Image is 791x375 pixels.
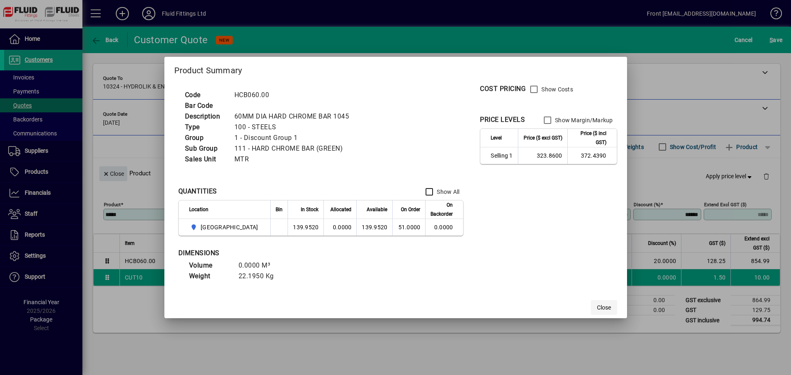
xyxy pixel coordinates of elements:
[185,260,234,271] td: Volume
[597,303,611,312] span: Close
[435,188,459,196] label: Show All
[201,223,258,231] span: [GEOGRAPHIC_DATA]
[367,205,387,214] span: Available
[591,300,617,315] button: Close
[540,85,573,93] label: Show Costs
[425,219,463,235] td: 0.0000
[288,219,323,235] td: 139.9520
[491,151,513,160] span: Selling 1
[181,111,230,122] td: Description
[181,154,230,165] td: Sales Unit
[234,260,284,271] td: 0.0000 M³
[518,147,567,164] td: 323.8600
[480,115,525,125] div: PRICE LEVELS
[189,222,262,232] span: AUCKLAND
[330,205,351,214] span: Allocated
[323,219,356,235] td: 0.0000
[524,133,562,142] span: Price ($ excl GST)
[567,147,617,164] td: 372.4390
[181,90,230,100] td: Code
[398,224,421,231] span: 51.0000
[181,122,230,133] td: Type
[181,100,230,111] td: Bar Code
[431,200,453,219] span: On Backorder
[164,57,627,81] h2: Product Summary
[491,133,502,142] span: Level
[178,186,217,196] div: QUANTITIES
[230,143,359,154] td: 111 - HARD CHROME BAR (GREEN)
[185,271,234,282] td: Weight
[234,271,284,282] td: 22.1950 Kg
[276,205,283,214] span: Bin
[356,219,392,235] td: 139.9520
[480,84,526,94] div: COST PRICING
[401,205,420,214] span: On Order
[181,133,230,143] td: Group
[230,90,359,100] td: HCB060.00
[553,116,613,124] label: Show Margin/Markup
[573,129,606,147] span: Price ($ incl GST)
[230,133,359,143] td: 1 - Discount Group 1
[178,248,384,258] div: DIMENSIONS
[301,205,318,214] span: In Stock
[189,205,208,214] span: Location
[230,111,359,122] td: 60MM DIA HARD CHROME BAR 1045
[230,122,359,133] td: 100 - STEELS
[230,154,359,165] td: MTR
[181,143,230,154] td: Sub Group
